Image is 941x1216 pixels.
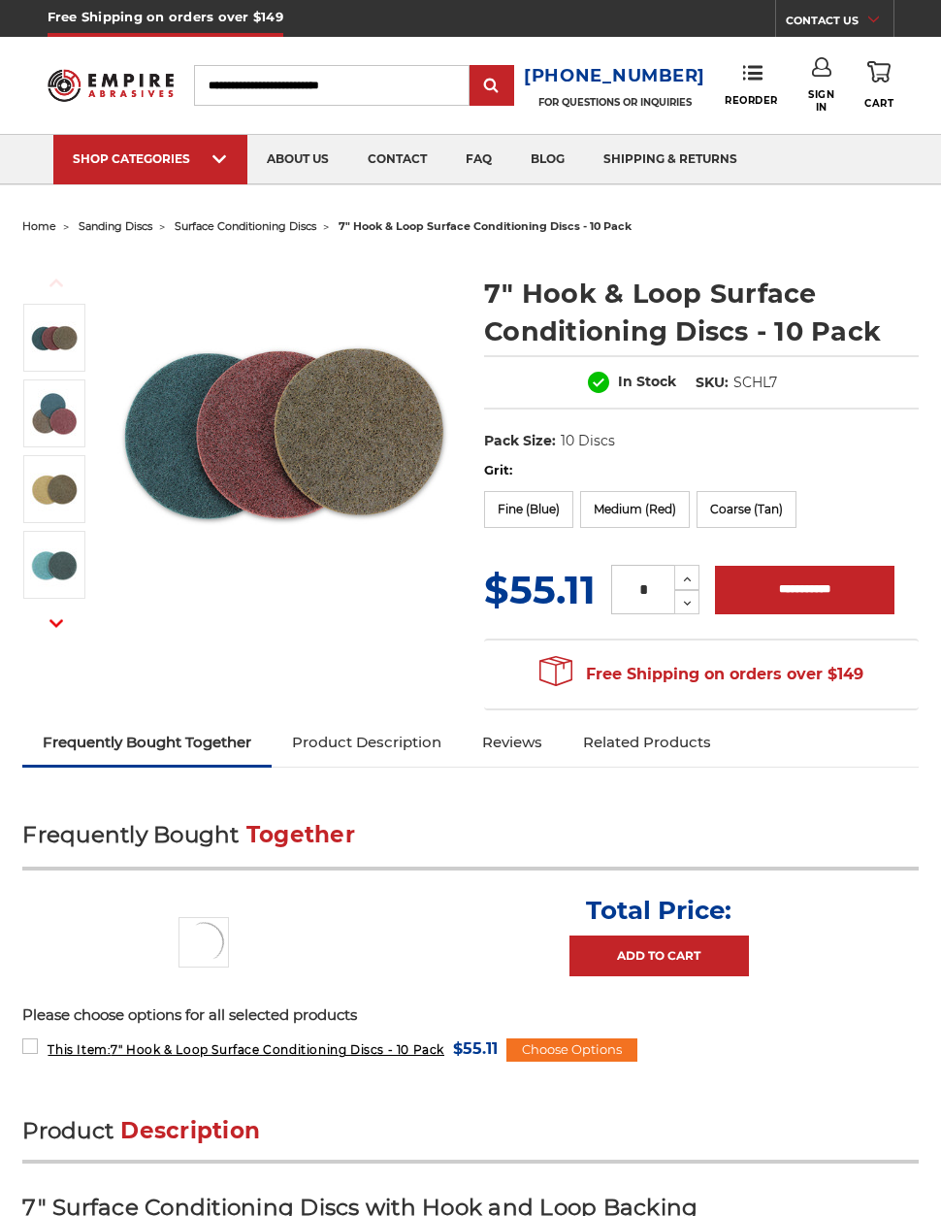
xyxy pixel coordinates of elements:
a: Cart [864,57,893,113]
a: Reviews [462,721,563,764]
span: Sign In [803,88,838,114]
span: 7" Hook & Loop Surface Conditioning Discs - 10 Pack [48,1042,444,1057]
a: about us [247,135,348,184]
span: Cart [864,97,893,110]
dd: 10 Discs [561,431,615,451]
img: Empire Abrasives [48,61,174,111]
a: surface conditioning discs [175,219,316,233]
a: Add to Cart [569,936,749,976]
a: sanding discs [79,219,152,233]
label: Grit: [484,461,919,480]
span: $55.11 [484,566,596,613]
a: [PHONE_NUMBER] [524,62,705,90]
button: Next [33,603,80,644]
span: Free Shipping on orders over $149 [539,655,863,694]
img: blue - fine surface conditioning hook and loop disc [30,541,79,589]
h1: 7" Hook & Loop Surface Conditioning Discs - 10 Pack [484,275,919,350]
div: SHOP CATEGORIES [73,151,228,166]
span: $55.11 [453,1035,498,1062]
a: Related Products [563,721,731,764]
img: 7 inch surface conditioning discs [178,917,229,968]
span: In Stock [618,373,676,390]
button: Previous [33,262,80,304]
a: CONTACT US [786,10,893,37]
span: Together [246,821,355,848]
a: blog [511,135,584,184]
p: FOR QUESTIONS OR INQUIRIES [524,96,705,109]
a: Reorder [725,64,778,106]
a: Product Description [272,721,462,764]
span: Reorder [725,94,778,107]
img: 7 inch surface conditioning discs [113,259,457,604]
input: Submit [472,67,511,106]
span: Description [120,1117,260,1144]
a: faq [446,135,511,184]
a: home [22,219,56,233]
dt: SKU: [696,373,729,393]
div: Choose Options [506,1038,637,1062]
span: Frequently Bought [22,821,239,848]
dd: SCHL7 [733,373,777,393]
p: Please choose options for all selected products [22,1004,918,1027]
dt: Pack Size: [484,431,556,451]
span: Product [22,1117,114,1144]
a: Frequently Bought Together [22,721,272,764]
a: contact [348,135,446,184]
span: 7" hook & loop surface conditioning discs - 10 pack [339,219,632,233]
img: 7 inch non woven scotchbrite discs [30,389,79,438]
strong: This Item: [48,1042,111,1057]
img: 7 inch surface conditioning discs [30,313,79,362]
p: Total Price: [586,895,731,926]
a: shipping & returns [584,135,757,184]
img: tan - coarse surface conditioning hook and loop disc [30,465,79,513]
